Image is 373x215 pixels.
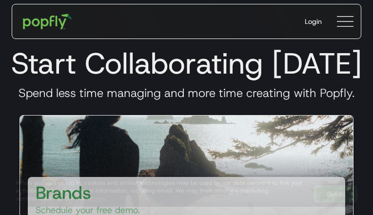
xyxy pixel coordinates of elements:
a: here [92,195,104,202]
h3: Spend less time managing and more time creating with Popfly. [8,86,365,100]
h1: Start Collaborating [DATE] [8,46,365,81]
div: When you visit or log in, cookies and similar technologies may be used by our data partners to li... [16,179,306,202]
a: Login [297,9,330,34]
a: Got It! [314,186,357,202]
div: Login [305,17,322,26]
a: home [16,7,79,36]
